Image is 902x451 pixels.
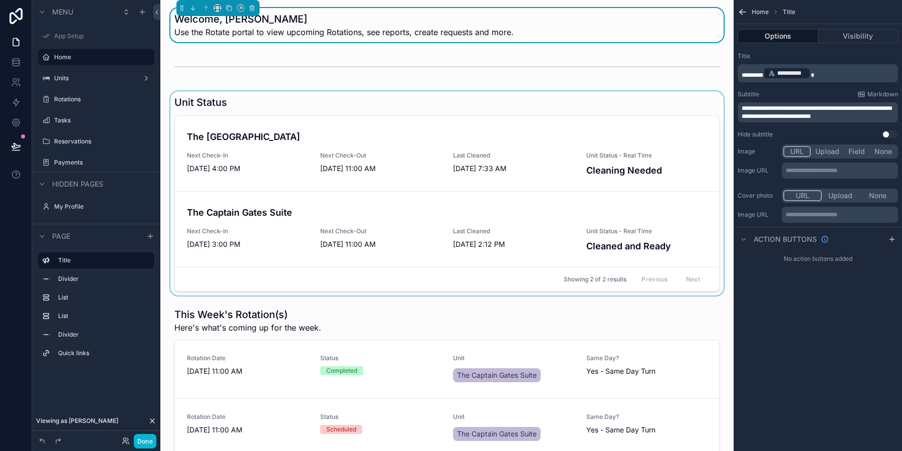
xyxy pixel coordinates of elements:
[54,137,152,145] label: Reservations
[738,52,750,60] label: Title
[783,8,795,16] span: Title
[58,331,150,339] label: Divider
[58,256,146,264] label: Title
[54,32,152,40] label: App Setup
[782,163,898,179] div: scrollable content
[734,251,902,267] div: No action buttons added
[564,275,626,283] span: Showing 2 of 2 results
[58,293,150,302] label: List
[36,417,118,425] span: Viewing as [PERSON_NAME]
[52,179,103,189] span: Hidden pages
[58,349,150,357] label: Quick links
[54,53,148,61] label: Home
[752,8,769,16] span: Home
[870,146,896,157] button: None
[54,95,152,103] label: Rotations
[58,275,150,283] label: Divider
[754,234,817,244] span: Action buttons
[738,64,898,82] div: scrollable content
[54,74,138,82] label: Units
[782,207,898,223] div: scrollable content
[783,190,822,201] button: URL
[738,130,773,138] label: Hide subtitle
[738,147,778,156] label: Image
[738,102,898,122] div: scrollable content
[52,7,73,17] span: Menu
[174,12,514,26] h1: Welcome, [PERSON_NAME]
[857,90,898,98] a: Markdown
[738,167,778,175] label: Image URL
[134,434,156,448] button: Done
[859,190,896,201] button: None
[738,90,759,98] label: Subtitle
[52,231,70,241] span: Page
[54,116,152,124] label: Tasks
[811,146,844,157] button: Upload
[818,29,898,43] button: Visibility
[738,211,778,219] label: Image URL
[783,146,811,157] button: URL
[174,26,514,38] span: Use the Rotate portal to view upcoming Rotations, see reports, create requests and more.
[738,29,818,43] button: Options
[867,90,898,98] span: Markdown
[738,192,778,200] label: Cover photo
[822,190,859,201] button: Upload
[54,159,152,167] label: Payments
[58,312,150,320] label: List
[844,146,870,157] button: Field
[54,203,152,211] label: My Profile
[32,248,160,371] div: scrollable content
